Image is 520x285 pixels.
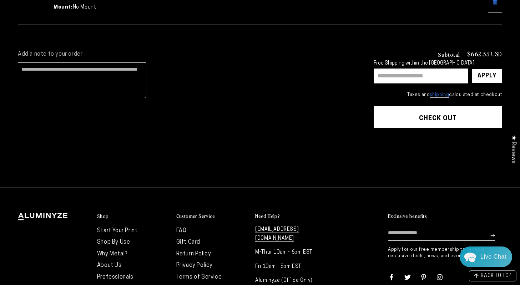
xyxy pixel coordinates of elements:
span: Re:amaze [76,203,96,209]
span: We run on [55,205,97,208]
a: Send a Message [48,215,104,227]
h2: Exclusive benefits [388,213,427,219]
iframe: PayPal-paypal [374,141,502,161]
dd: No Mount [73,4,96,11]
div: We'll respond as soon as we can. [10,33,141,39]
button: Subscribe [490,225,495,246]
a: Professionals [97,274,133,280]
div: Free Shipping within the [GEOGRAPHIC_DATA] [374,61,502,67]
a: Terms of Service [176,274,222,280]
h2: Customer Service [176,213,215,219]
p: Fri 10am - 5pm EST [255,262,327,271]
div: Apply [478,69,496,83]
div: Chat widget toggle [460,246,512,267]
img: Marie J [52,11,70,29]
a: Shop By Use [97,239,130,245]
a: Gift Card [176,239,200,245]
a: Return Policy [176,251,211,257]
small: Taxes and calculated at checkout [374,91,502,98]
p: $662.35 USD [467,51,502,57]
dt: Mount: [54,4,73,11]
img: Helga [82,11,100,29]
summary: Need Help? [255,213,327,220]
a: Why Metal? [97,251,127,257]
label: Add a note to your order [18,51,359,58]
summary: Exclusive benefits [388,213,502,220]
p: M-Thur 10am - 6pm EST [255,248,327,257]
summary: Shop [97,213,169,220]
div: Click to open Judge.me floating reviews tab [506,129,520,169]
summary: Customer Service [176,213,248,220]
p: Apply for our free membership to receive exclusive deals, news, and events. [388,246,502,259]
a: About Us [97,263,122,268]
h2: Shop [97,213,109,219]
div: Contact Us Directly [480,246,506,267]
a: shipping [430,92,449,98]
a: [EMAIL_ADDRESS][DOMAIN_NAME] [255,227,299,242]
h2: Need Help? [255,213,280,219]
h3: Subtotal [438,51,460,57]
a: FAQ [176,228,187,234]
button: Check out [374,106,502,128]
img: John [67,11,85,29]
a: Start Your Print [97,228,138,234]
a: Privacy Policy [176,263,213,268]
span: BACK TO TOP [481,274,512,279]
